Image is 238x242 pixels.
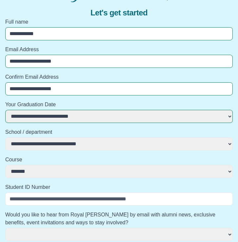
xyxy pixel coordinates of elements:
[5,46,233,53] label: Email Address
[5,101,233,109] label: Your Graduation Date
[5,183,233,191] label: Student ID Number
[90,8,148,18] span: Let's get started
[5,73,233,81] label: Confirm Email Address
[5,156,233,164] label: Course
[5,211,233,227] label: Would you like to hear from Royal [PERSON_NAME] by email with alumni news, exclusive benefits, ev...
[5,18,233,26] label: Full name
[5,128,233,136] label: School / department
